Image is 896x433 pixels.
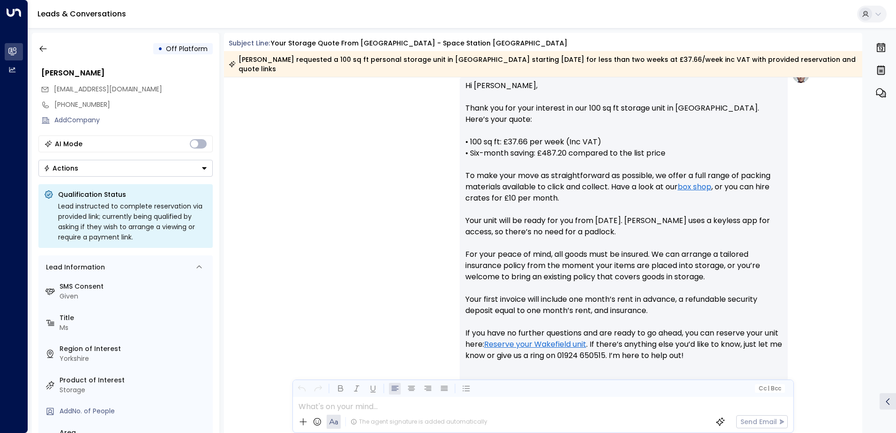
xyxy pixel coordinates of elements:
[60,323,209,333] div: Ms
[60,291,209,301] div: Given
[312,383,324,395] button: Redo
[54,115,213,125] div: AddCompany
[229,55,857,74] div: [PERSON_NAME] requested a 100 sq ft personal storage unit in [GEOGRAPHIC_DATA] starting [DATE] fo...
[60,375,209,385] label: Product of Interest
[37,8,126,19] a: Leads & Conversations
[60,406,209,416] div: AddNo. of People
[55,139,82,149] div: AI Mode
[271,38,567,48] div: Your storage quote from [GEOGRAPHIC_DATA] - Space Station [GEOGRAPHIC_DATA]
[54,100,213,110] div: [PHONE_NUMBER]
[58,201,207,242] div: Lead instructed to complete reservation via provided link; currently being qualified by asking if...
[296,383,307,395] button: Undo
[758,385,781,392] span: Cc Bcc
[678,181,711,193] a: box shop
[754,384,784,393] button: Cc|Bcc
[166,44,208,53] span: Off Platform
[60,385,209,395] div: Storage
[351,418,487,426] div: The agent signature is added automatically
[43,262,105,272] div: Lead Information
[60,313,209,323] label: Title
[44,164,78,172] div: Actions
[465,80,782,373] p: Hi [PERSON_NAME], Thank you for your interest in our 100 sq ft storage unit in [GEOGRAPHIC_DATA]....
[54,84,162,94] span: fovyfupec@gmail.com
[768,385,769,392] span: |
[484,339,586,350] a: Reserve your Wakefield unit
[38,160,213,177] button: Actions
[158,40,163,57] div: •
[60,354,209,364] div: Yorkshire
[38,160,213,177] div: Button group with a nested menu
[60,344,209,354] label: Region of Interest
[41,67,213,79] div: [PERSON_NAME]
[229,38,270,48] span: Subject Line:
[54,84,162,94] span: [EMAIL_ADDRESS][DOMAIN_NAME]
[58,190,207,199] p: Qualification Status
[60,282,209,291] label: SMS Consent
